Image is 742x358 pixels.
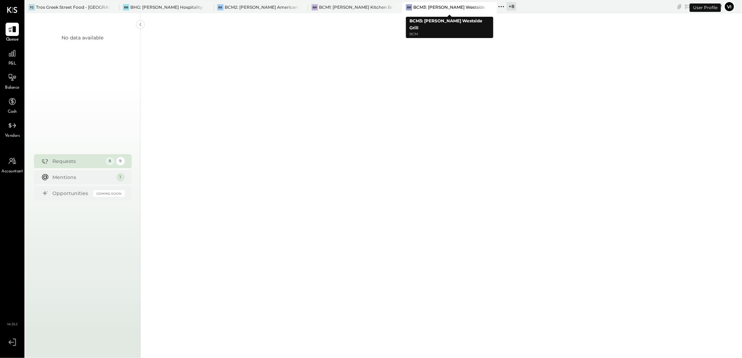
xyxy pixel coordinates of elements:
[0,155,24,175] a: Accountant
[53,158,102,165] div: Requests
[0,95,24,115] a: Cash
[53,190,90,197] div: Opportunities
[93,190,125,197] div: Coming Soon
[0,71,24,91] a: Balance
[2,169,23,175] span: Accountant
[53,174,113,181] div: Mentions
[0,47,24,67] a: P&L
[406,4,412,10] div: BR
[312,4,318,10] div: BR
[409,18,482,30] b: BCM3: [PERSON_NAME] Westside Grill
[319,4,392,10] div: BCM1: [PERSON_NAME] Kitchen Bar Market
[116,157,125,165] div: 9
[676,3,683,10] div: copy link
[0,23,24,43] a: Queue
[5,85,20,91] span: Balance
[690,3,721,12] div: User Profile
[130,4,203,10] div: BHG: [PERSON_NAME] Hospitality Group, LLC
[0,119,24,139] a: Vendors
[5,133,20,139] span: Vendors
[217,4,224,10] div: BS
[29,4,35,10] div: TG
[413,4,486,10] div: BCM3: [PERSON_NAME] Westside Grill
[6,37,19,43] span: Queue
[8,109,17,115] span: Cash
[62,34,104,41] div: No data available
[225,4,298,10] div: BCM2: [PERSON_NAME] American Cooking
[106,157,114,165] div: 8
[507,2,516,11] div: + 8
[724,1,735,12] button: Vi
[116,173,125,181] div: 1
[36,4,109,10] div: Tros Greek Street Food - [GEOGRAPHIC_DATA]
[685,3,722,10] div: [DATE]
[8,61,16,67] span: P&L
[409,31,490,37] p: BCM
[123,4,129,10] div: BB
